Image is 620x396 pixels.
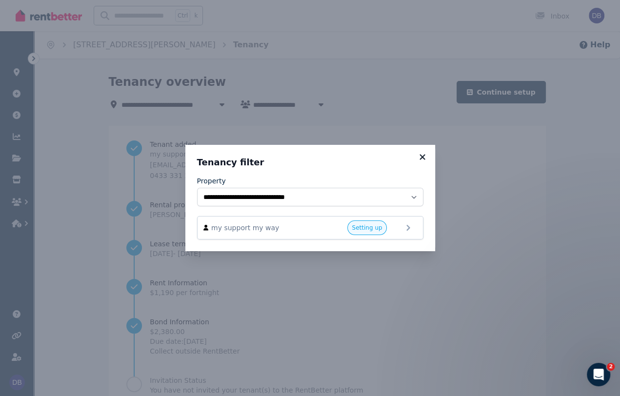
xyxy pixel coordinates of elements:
span: Setting up [352,224,382,232]
iframe: Intercom live chat [587,363,610,386]
label: Property [197,176,226,186]
h3: Tenancy filter [197,157,423,168]
span: 2 [607,363,615,371]
span: my support my way [211,223,322,233]
a: my support my waySetting up [197,216,423,239]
